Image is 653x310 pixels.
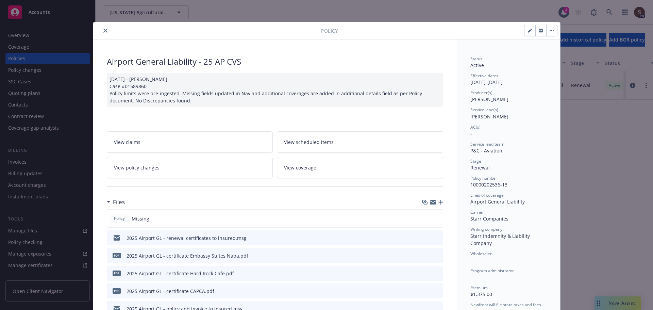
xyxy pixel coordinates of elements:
[321,27,338,34] span: Policy
[470,56,482,62] span: Status
[277,157,443,178] a: View coverage
[470,268,514,274] span: Program administrator
[284,138,334,146] span: View scheduled items
[423,288,429,295] button: download file
[127,288,214,295] div: 2025 Airport GL - certificate CAPCA.pdf
[113,215,126,222] span: Policy
[470,164,490,171] span: Renewal
[470,209,484,215] span: Carrier
[132,215,149,222] span: Missing
[423,234,429,242] button: download file
[470,274,472,280] span: -
[470,233,531,246] span: Starr Indemnity & Liability Company
[470,181,507,188] span: 10000202536-13
[114,138,140,146] span: View claims
[434,288,440,295] button: preview file
[434,252,440,259] button: preview file
[127,252,248,259] div: 2025 Airport GL - certificate Embassy Suites Napa.pdf
[470,257,472,263] span: -
[470,124,481,130] span: AC(s)
[470,192,504,198] span: Lines of coverage
[127,270,234,277] div: 2025 Airport GL - certificate Hard Rock Cafe.pdf
[107,56,443,67] div: Airport General Liability - 25 AP CVS
[470,198,547,205] div: Airport General Liability
[470,73,498,79] span: Effective dates
[107,157,273,178] a: View policy changes
[434,234,440,242] button: preview file
[470,251,492,257] span: Wholesaler
[423,270,429,277] button: download file
[114,164,160,171] span: View policy changes
[470,90,492,96] span: Producer(s)
[470,291,492,297] span: $1,375.00
[113,288,121,293] span: pdf
[113,253,121,258] span: pdf
[107,131,273,153] a: View claims
[284,164,316,171] span: View coverage
[470,96,508,102] span: [PERSON_NAME]
[113,198,125,207] h3: Files
[470,215,508,222] span: Starr Companies
[434,270,440,277] button: preview file
[470,141,504,147] span: Service lead team
[470,73,547,86] div: [DATE] - [DATE]
[470,147,502,154] span: P&C - Aviation
[423,252,429,259] button: download file
[127,234,247,242] div: 2025 Airport GL - renewal certificates to insured.msg
[470,285,488,291] span: Premium
[107,73,443,107] div: [DATE] - [PERSON_NAME] Case #01589860 Policy limits were pre-ingested. Missing fields updated in ...
[107,198,125,207] div: Files
[470,62,484,68] span: Active
[470,226,502,232] span: Writing company
[277,131,443,153] a: View scheduled items
[470,107,498,113] span: Service lead(s)
[470,175,497,181] span: Policy number
[470,113,508,120] span: [PERSON_NAME]
[470,302,541,308] span: Newfront will file state taxes and fees
[101,27,110,35] button: close
[470,130,472,137] span: -
[470,158,481,164] span: Stage
[113,271,121,276] span: pdf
